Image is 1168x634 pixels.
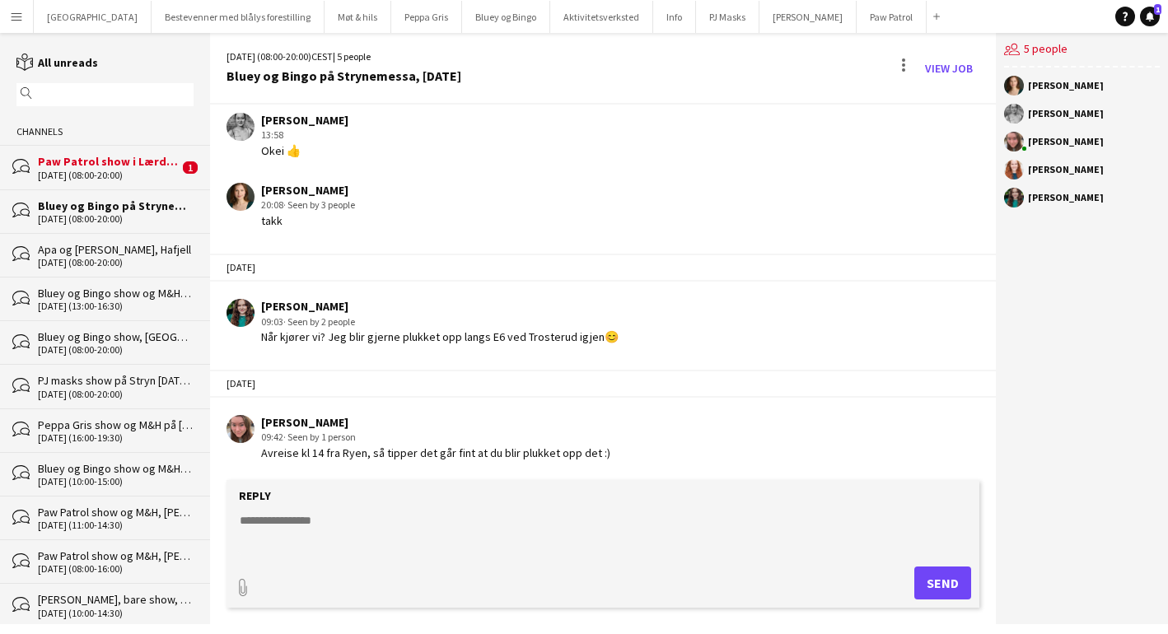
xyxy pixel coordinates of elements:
[311,50,333,63] span: CEST
[283,431,356,443] span: · Seen by 1 person
[1154,4,1161,15] span: 1
[283,315,355,328] span: · Seen by 2 people
[38,198,194,213] div: Bluey og Bingo på Strynemessa, [DATE]
[38,608,194,619] div: [DATE] (10:00-14:30)
[1140,7,1160,26] a: 1
[261,299,619,314] div: [PERSON_NAME]
[857,1,927,33] button: Paw Patrol
[1028,109,1104,119] div: [PERSON_NAME]
[38,505,194,520] div: Paw Patrol show og M&H, [PERSON_NAME],
[38,563,194,575] div: [DATE] (08:00-16:00)
[38,432,194,444] div: [DATE] (16:00-19:30)
[261,315,619,329] div: 09:03
[261,415,610,430] div: [PERSON_NAME]
[227,49,461,64] div: [DATE] (08:00-20:00) | 5 people
[550,1,653,33] button: Aktivitetsverksted
[759,1,857,33] button: [PERSON_NAME]
[38,257,194,268] div: [DATE] (08:00-20:00)
[38,389,194,400] div: [DATE] (08:00-20:00)
[325,1,391,33] button: Møt & hils
[38,170,179,181] div: [DATE] (08:00-20:00)
[38,213,194,225] div: [DATE] (08:00-20:00)
[261,430,610,445] div: 09:42
[261,198,355,212] div: 20:08
[34,1,152,33] button: [GEOGRAPHIC_DATA]
[16,55,98,70] a: All unreads
[38,242,194,257] div: Apa og [PERSON_NAME], Hafjell
[38,286,194,301] div: Bluey og Bingo show og M&H, [GEOGRAPHIC_DATA], [DATE] og [DATE]
[38,329,194,344] div: Bluey og Bingo show, [GEOGRAPHIC_DATA]
[918,55,979,82] a: View Job
[914,566,971,599] button: Send
[1028,193,1104,203] div: [PERSON_NAME]
[261,128,348,142] div: 13:58
[261,143,348,158] div: Okei 👍
[38,520,194,531] div: [DATE] (11:00-14:30)
[261,445,610,460] div: Avreise kl 14 fra Ryen, så tipper det går fint at du blir plukket opp det :)
[210,370,995,398] div: [DATE]
[1028,165,1104,175] div: [PERSON_NAME]
[38,417,194,432] div: Peppa Gris show og M&H på [GEOGRAPHIC_DATA]
[261,213,355,228] div: takk
[462,1,550,33] button: Bluey og Bingo
[239,488,271,503] label: Reply
[38,154,179,169] div: Paw Patrol show i Lærdal, avreise [DATE]
[38,592,194,607] div: [PERSON_NAME], bare show, [GEOGRAPHIC_DATA], [DATE]!
[38,344,194,356] div: [DATE] (08:00-20:00)
[1028,81,1104,91] div: [PERSON_NAME]
[38,301,194,312] div: [DATE] (13:00-16:30)
[227,68,461,83] div: Bluey og Bingo på Strynemessa, [DATE]
[152,1,325,33] button: Bestevenner med blålys forestilling
[696,1,759,33] button: PJ Masks
[1004,33,1160,68] div: 5 people
[38,373,194,388] div: PJ masks show på Stryn [DATE] (hjem [DATE]),
[261,329,619,344] div: Når kjører vi? Jeg blir gjerne plukket opp langs E6 ved Trosterud igjen😊
[391,1,462,33] button: Peppa Gris
[38,548,194,563] div: Paw Patrol show og M&H, [PERSON_NAME], overnatting fra fredag til lørdag
[653,1,696,33] button: Info
[210,254,995,282] div: [DATE]
[1028,137,1104,147] div: [PERSON_NAME]
[183,161,198,174] span: 1
[261,113,348,128] div: [PERSON_NAME]
[283,198,355,211] span: · Seen by 3 people
[38,476,194,487] div: [DATE] (10:00-15:00)
[261,183,355,198] div: [PERSON_NAME]
[38,461,194,476] div: Bluey og Bingo show og M&H, [GEOGRAPHIC_DATA], [DATE]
